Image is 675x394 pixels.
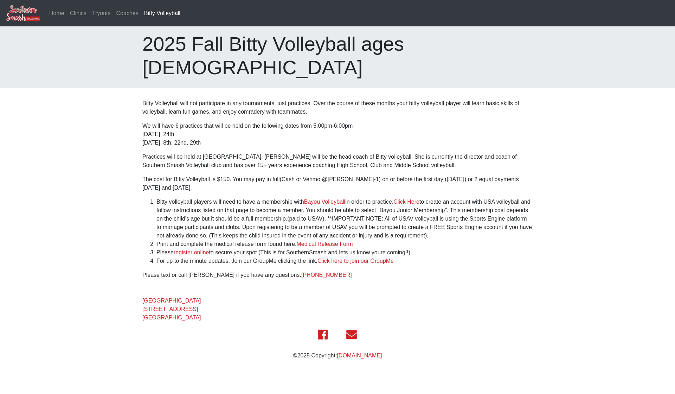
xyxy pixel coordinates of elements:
img: Southern Smash Volleyball [6,5,41,22]
li: For up to the minute updates, Join our GroupMe clicking the link. [156,257,533,265]
a: register online [174,249,209,255]
p: The cost for Bitty Volleyball is $150. You may pay in full(Cash or Venmo @[PERSON_NAME]-1) on or ... [142,175,533,192]
a: Bitty Volleyball [141,6,183,20]
li: Print and complete the medical release form found here. [156,240,533,248]
a: Click Here [393,199,419,205]
a: Tryouts [89,6,114,20]
a: [GEOGRAPHIC_DATA][STREET_ADDRESS][GEOGRAPHIC_DATA] [142,298,201,320]
p: We will have 6 practices that will be held on the following dates from 5:00pm-6:00pm [DATE], 24th... [142,122,533,147]
h1: 2025 Fall Bitty Volleyball ages [DEMOGRAPHIC_DATA] [142,32,533,79]
li: Bitty volleyball players will need to have a membership with in order to practice. to create an a... [156,198,533,240]
a: Clinics [67,6,89,20]
p: Bitty Volleyball will not participate in any tournaments, just practices. Over the course of thes... [142,99,533,116]
a: Home [46,6,67,20]
p: Please text or call [PERSON_NAME] if you have any questions. [142,271,533,279]
a: Click here to join our GroupMe [317,258,394,264]
a: [PHONE_NUMBER] [301,272,352,278]
p: Practices will be held at [GEOGRAPHIC_DATA]. [PERSON_NAME] will be the head coach of Bitty volley... [142,153,533,170]
li: Please to secure your spot (This is for SouthernSmash and lets us know youre coming!!). [156,248,533,257]
a: [DOMAIN_NAME] [337,352,382,358]
a: Bayou Volleyball [304,199,345,205]
a: Medical Release Form [296,241,353,247]
a: Coaches [114,6,141,20]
